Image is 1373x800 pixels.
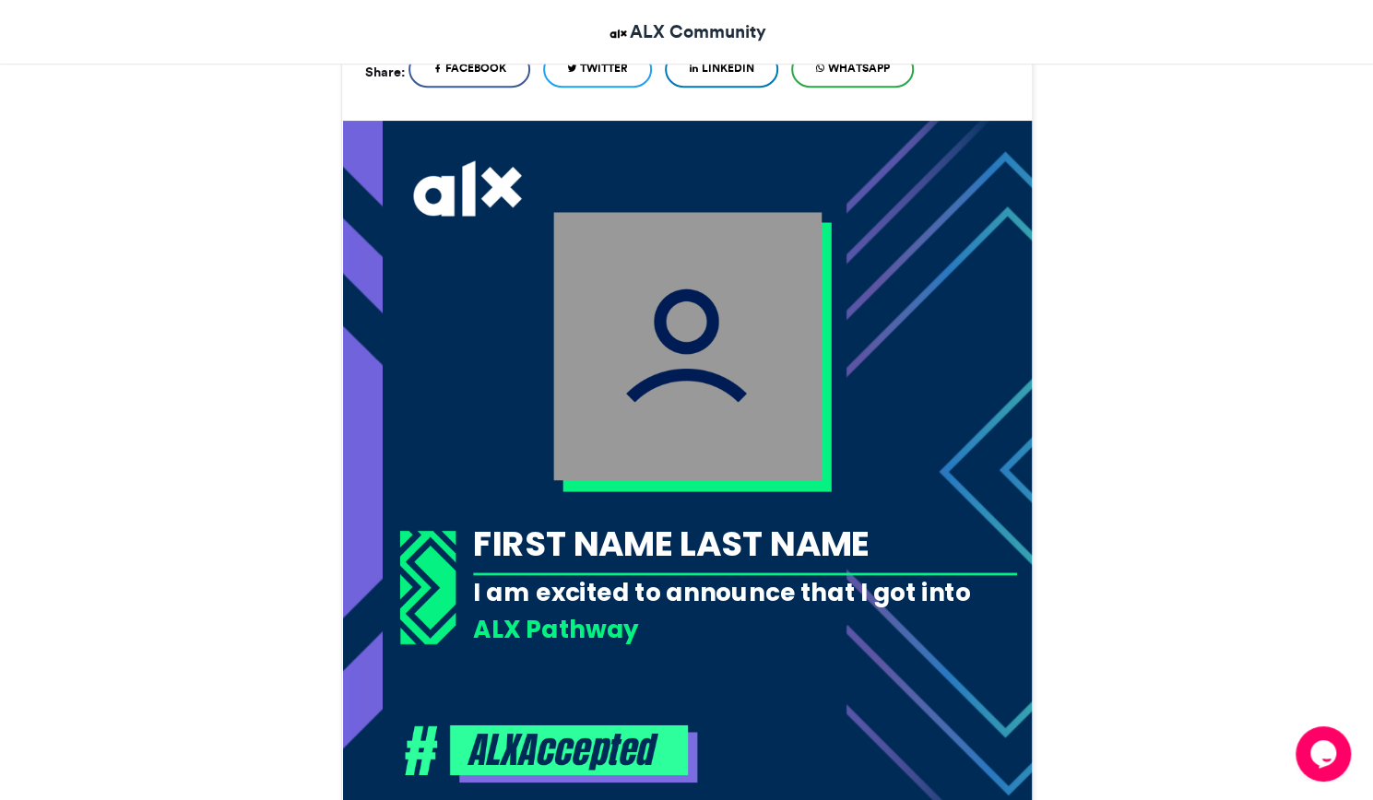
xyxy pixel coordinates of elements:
[553,212,822,480] img: user_filled.png
[665,51,778,88] a: LinkedIn
[543,51,652,88] a: Twitter
[473,575,1017,642] div: I am excited to announce that I got into the
[702,60,754,76] span: LinkedIn
[408,51,530,88] a: Facebook
[607,22,630,45] img: ALX Community
[607,18,766,45] a: ALX Community
[580,60,628,76] span: Twitter
[365,60,405,84] h5: Share:
[473,612,1017,646] div: ALX Pathway
[445,60,506,76] span: Facebook
[473,519,1017,567] div: FIRST NAME LAST NAME
[791,51,914,88] a: WhatsApp
[399,530,456,644] img: 1718367053.733-03abb1a83a9aadad37b12c69bdb0dc1c60dcbf83.png
[828,60,890,76] span: WhatsApp
[1296,726,1355,782] iframe: chat widget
